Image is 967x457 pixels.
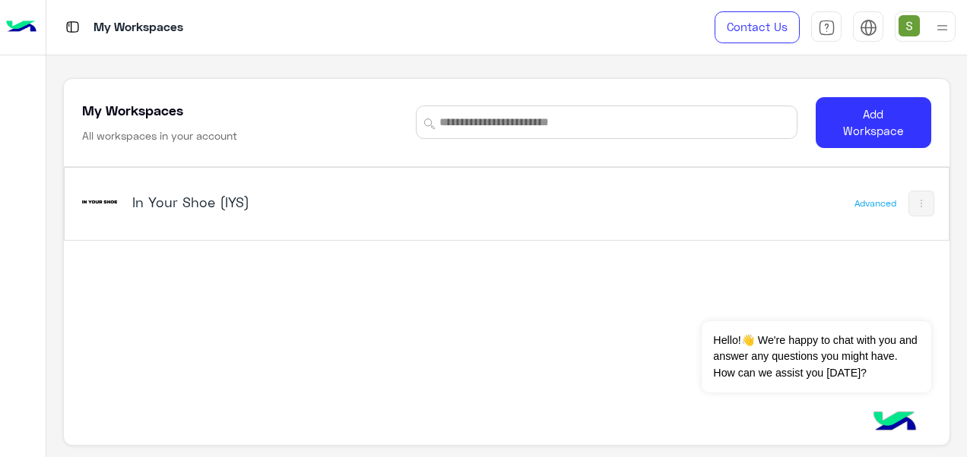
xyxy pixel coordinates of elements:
h5: My Workspaces [82,101,183,119]
a: Contact Us [715,11,800,43]
img: profile [933,18,952,37]
button: Add Workspace [816,97,931,148]
img: userImage [899,15,920,36]
p: My Workspaces [94,17,183,38]
img: 923305001092802 [79,181,120,222]
img: Logo [6,11,36,43]
h5: In Your Shoe (IYS) [132,193,440,211]
span: Hello!👋 We're happy to chat with you and answer any questions you might have. How can we assist y... [702,321,931,392]
img: hulul-logo.png [868,396,921,449]
img: tab [860,19,877,36]
a: tab [811,11,842,43]
img: tab [63,17,82,36]
h6: All workspaces in your account [82,128,237,143]
img: tab [818,19,835,36]
div: Advanced [854,197,896,210]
